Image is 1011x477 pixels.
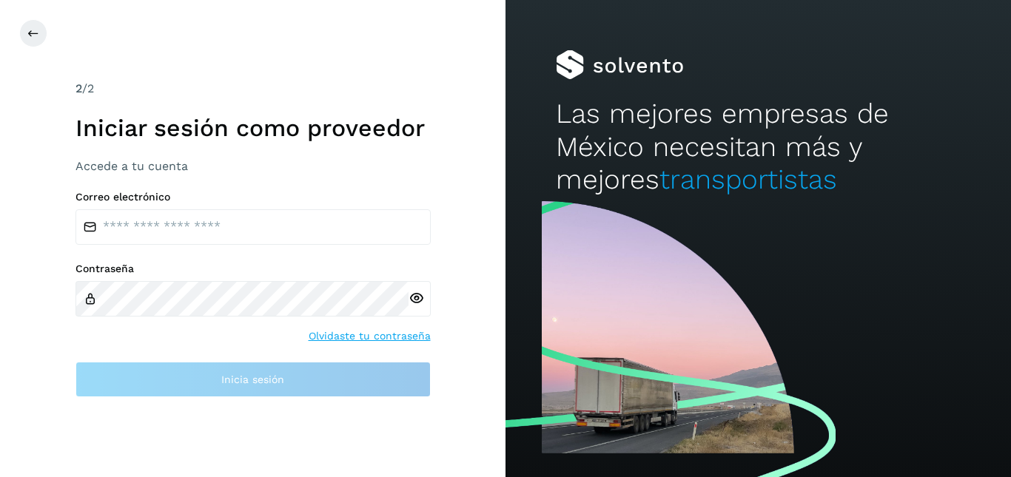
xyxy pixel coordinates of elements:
div: /2 [75,80,431,98]
label: Contraseña [75,263,431,275]
label: Correo electrónico [75,191,431,203]
button: Inicia sesión [75,362,431,397]
a: Olvidaste tu contraseña [309,328,431,344]
span: Inicia sesión [221,374,284,385]
h3: Accede a tu cuenta [75,159,431,173]
h2: Las mejores empresas de México necesitan más y mejores [556,98,960,196]
span: 2 [75,81,82,95]
h1: Iniciar sesión como proveedor [75,114,431,142]
span: transportistas [659,163,837,195]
